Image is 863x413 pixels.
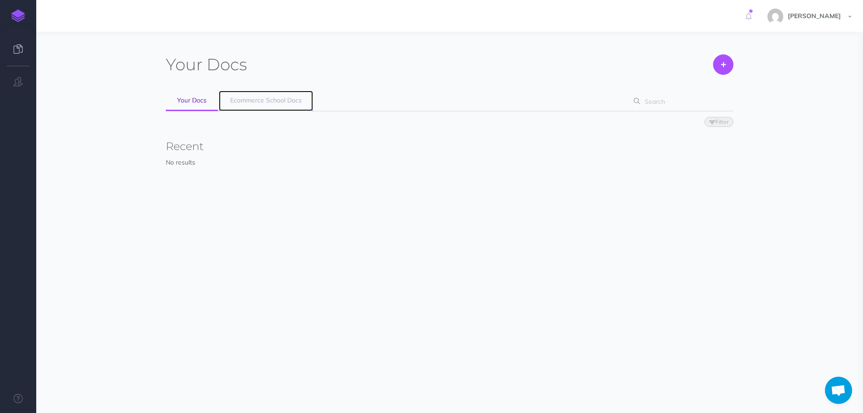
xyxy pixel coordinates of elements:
a: Ecommerce School Docs [219,91,313,111]
button: Filter [704,117,733,127]
img: e87add64f3cafac7edbf2794c21eb1e1.jpg [767,9,783,24]
span: Your [166,54,202,74]
h1: Docs [166,54,247,75]
span: Ecommerce School Docs [230,96,302,104]
div: Aprire la chat [825,377,852,404]
a: Your Docs [166,91,218,111]
img: logo-mark.svg [11,10,25,22]
p: No results [166,157,733,167]
span: Your Docs [177,96,207,104]
span: [PERSON_NAME] [783,12,845,20]
input: Search [642,93,719,110]
h3: Recent [166,141,733,152]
